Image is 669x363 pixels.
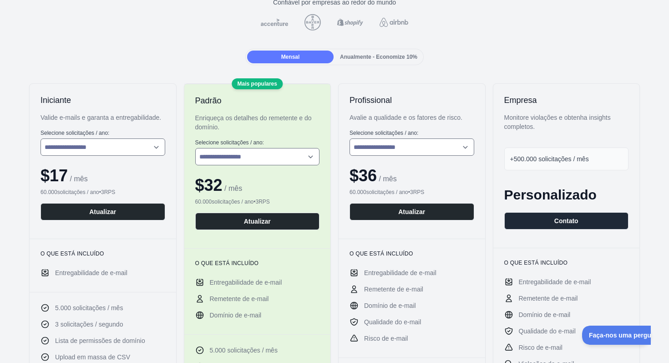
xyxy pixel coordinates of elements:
[350,166,359,185] font: $
[410,189,413,195] font: 3
[399,189,408,195] font: ano
[408,189,410,195] font: •
[510,155,589,163] font: +500.000 solicitações / mês
[582,326,651,345] iframe: Alternar Suporte ao Cliente
[366,189,398,195] font: solicitações /
[7,6,79,13] font: Faça-nos uma pergunta
[359,166,377,185] font: 36
[228,184,242,192] font: mês
[504,187,597,202] font: Personalizado
[350,189,366,195] font: 60.000
[379,175,381,183] font: /
[383,175,396,183] font: mês
[413,189,425,195] font: RPS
